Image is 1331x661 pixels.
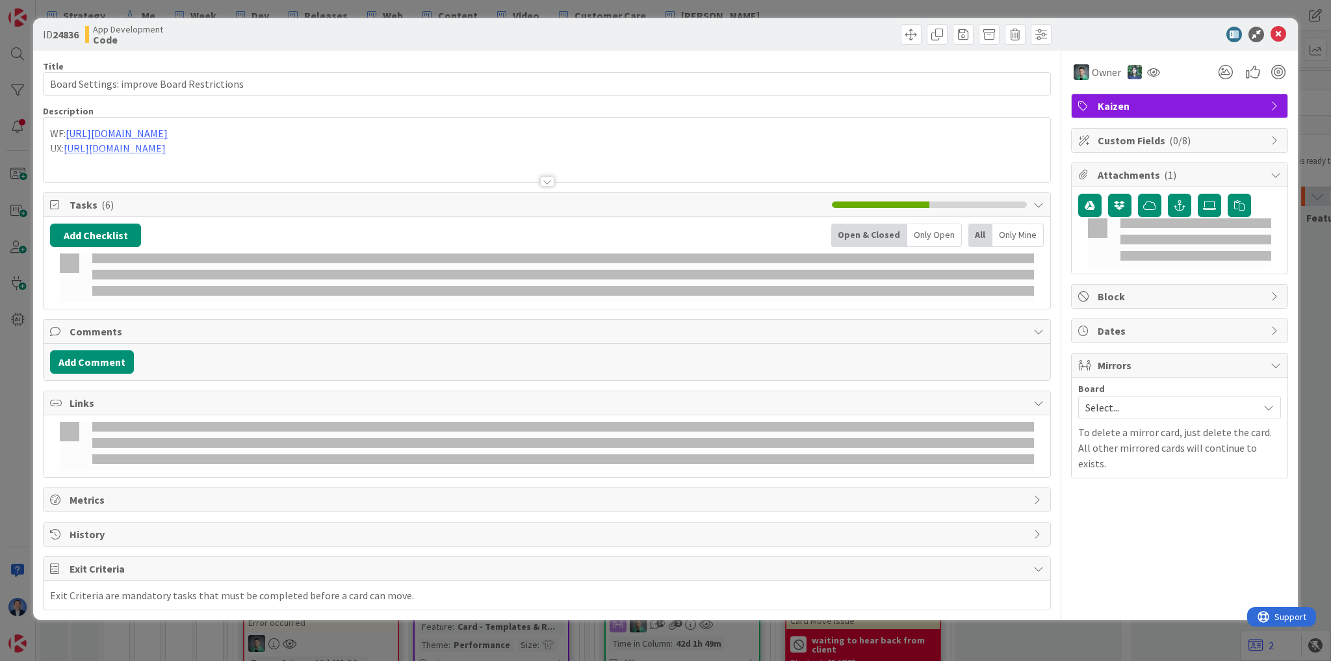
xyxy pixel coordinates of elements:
div: Open & Closed [831,224,907,247]
div: All [968,224,992,247]
span: ( 0/8 ) [1169,134,1191,147]
p: UX: [50,141,1044,156]
div: Exit Criteria are mandatory tasks that must be completed before a card can move. [50,588,414,603]
img: CR [1128,65,1142,79]
span: Select... [1085,398,1252,417]
button: Add Checklist [50,224,141,247]
span: Support [27,2,59,18]
div: Only Mine [992,224,1044,247]
span: Custom Fields [1098,133,1264,148]
span: Tasks [70,197,825,213]
span: Block [1098,289,1264,304]
label: Title [43,60,64,72]
span: Links [70,395,1027,411]
p: To delete a mirror card, just delete the card. All other mirrored cards will continue to exists. [1078,424,1281,471]
span: Attachments [1098,167,1264,183]
button: Add Comment [50,350,134,374]
b: 24836 [53,28,79,41]
a: [URL][DOMAIN_NAME] [64,142,166,155]
span: Exit Criteria [70,561,1027,577]
span: Description [43,105,94,117]
span: History [70,526,1027,542]
div: Only Open [907,224,962,247]
b: Code [93,34,163,45]
span: Owner [1092,64,1121,80]
span: ( 6 ) [101,198,114,211]
img: VP [1074,64,1089,80]
span: Kaizen [1098,98,1264,114]
span: Board [1078,384,1105,393]
span: Metrics [70,492,1027,508]
span: ID [43,27,79,42]
span: Dates [1098,323,1264,339]
span: Comments [70,324,1027,339]
a: [URL][DOMAIN_NAME] [66,127,168,140]
span: App Development [93,24,163,34]
span: Mirrors [1098,357,1264,373]
p: WF: [50,126,1044,141]
span: ( 1 ) [1164,168,1176,181]
input: type card name here... [43,72,1051,96]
